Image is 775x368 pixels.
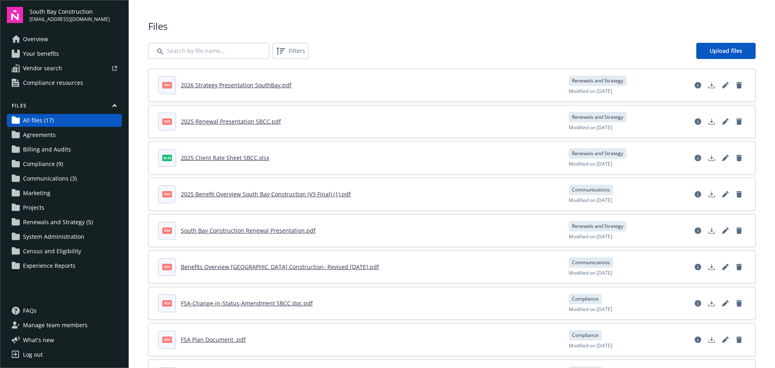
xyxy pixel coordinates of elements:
[691,115,704,128] a: View file details
[572,114,623,121] span: Renewals and Strategy
[7,128,122,141] a: Agreements
[733,79,746,92] a: Delete document
[691,151,704,164] a: View file details
[7,114,122,127] a: All files (17)
[23,76,83,89] span: Compliance resources
[7,158,122,170] a: Compliance (9)
[733,224,746,237] a: Delete document
[148,19,756,33] span: Files
[733,261,746,273] a: Delete document
[23,245,81,258] span: Census and Eligibility
[719,224,732,237] a: Edit document
[7,216,122,229] a: Renewals and Strategy (5)
[7,47,122,60] a: Your benefits
[23,187,50,200] span: Marketing
[569,160,612,168] span: Modified on [DATE]
[691,261,704,273] a: View file details
[29,7,122,23] button: South Bay Construction[EMAIL_ADDRESS][DOMAIN_NAME]
[7,76,122,89] a: Compliance resources
[181,81,291,89] a: 2026 Strategy Presentation SouthBay.pdf
[23,230,84,243] span: System Administration
[289,46,305,55] span: Filters
[162,82,172,88] span: pdf
[719,261,732,273] a: Edit document
[733,151,746,164] a: Delete document
[7,201,122,214] a: Projects
[572,77,623,84] span: Renewals and Strategy
[7,102,122,112] button: Files
[7,187,122,200] a: Marketing
[181,227,316,234] a: South Bay Construction Renewal Presentation.pdf
[181,118,281,125] a: 2025 Renewal Presentation SBCC.pdf
[162,191,172,197] span: pdf
[23,128,56,141] span: Agreements
[719,151,732,164] a: Edit document
[148,43,269,59] input: Search by file name...
[733,115,746,128] a: Delete document
[572,150,623,157] span: Renewals and Strategy
[23,33,48,46] span: Overview
[705,188,718,201] a: Download document
[7,245,122,258] a: Census and Eligibility
[23,114,54,127] span: All files (17)
[710,47,742,55] span: Upload files
[7,33,122,46] a: Overview
[23,143,71,156] span: Billing and Audits
[705,224,718,237] a: Download document
[569,124,612,131] span: Modified on [DATE]
[162,155,172,161] span: xlsx
[274,44,307,57] span: Filters
[696,43,756,59] a: Upload files
[29,7,110,16] span: South Bay Construction
[23,216,93,229] span: Renewals and Strategy (5)
[572,259,610,266] span: Communications
[7,143,122,156] a: Billing and Audits
[7,230,122,243] a: System Administration
[572,223,623,230] span: Renewals and Strategy
[705,115,718,128] a: Download document
[691,79,704,92] a: View file details
[569,233,612,240] span: Modified on [DATE]
[162,118,172,124] span: pdf
[572,186,610,193] span: Communications
[719,115,732,128] a: Edit document
[705,261,718,273] a: Download document
[23,172,77,185] span: Communications (3)
[181,190,351,198] a: 2025 Benefit Overview South Bay Construction (V3 Final) (1).pdf
[29,16,110,23] span: [EMAIL_ADDRESS][DOMAIN_NAME]
[7,259,122,272] a: Experience Reports
[272,43,308,59] button: Filters
[181,154,269,162] a: 2025 Client Rate Sheet SBCC.xlsx
[7,172,122,185] a: Communications (3)
[23,158,63,170] span: Compliance (9)
[569,88,612,95] span: Modified on [DATE]
[705,151,718,164] a: Download document
[705,79,718,92] a: Download document
[23,259,75,272] span: Experience Reports
[691,224,704,237] a: View file details
[23,47,59,60] span: Your benefits
[7,7,23,23] img: navigator-logo.svg
[23,62,62,75] span: Vendor search
[569,197,612,204] span: Modified on [DATE]
[7,62,122,75] a: Vendor search
[719,188,732,201] a: Edit document
[691,188,704,201] a: View file details
[733,188,746,201] a: Delete document
[162,227,172,233] span: pdf
[719,79,732,92] a: Edit document
[23,201,44,214] span: Projects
